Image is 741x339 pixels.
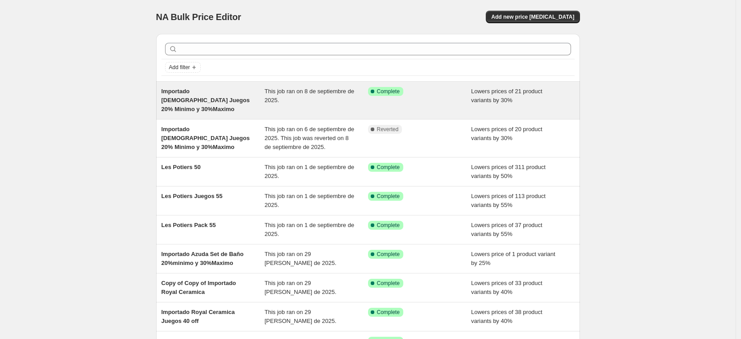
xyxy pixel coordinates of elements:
span: Importado [DEMOGRAPHIC_DATA] Juegos 20% Minimo y 30%Maximo [161,88,250,112]
span: Lowers prices of 20 product variants by 30% [471,126,542,141]
span: This job ran on 29 [PERSON_NAME] de 2025. [265,251,336,266]
span: This job ran on 8 de septiembre de 2025. [265,88,354,103]
span: Les Potiers Pack 55 [161,222,216,228]
span: This job ran on 29 [PERSON_NAME] de 2025. [265,309,336,324]
span: Les Potiers Juegos 55 [161,193,223,199]
span: Complete [377,222,400,229]
span: Importado [DEMOGRAPHIC_DATA] Juegos 20% Minimo y 30%Maximo [161,126,250,150]
span: Add filter [169,64,190,71]
span: Lowers prices of 311 product variants by 50% [471,164,546,179]
span: Complete [377,164,400,171]
span: NA Bulk Price Editor [156,12,241,22]
span: Lowers prices of 21 product variants by 30% [471,88,542,103]
span: Lowers prices of 38 product variants by 40% [471,309,542,324]
span: Les Potiers 50 [161,164,201,170]
span: Lowers price of 1 product variant by 25% [471,251,555,266]
span: Reverted [377,126,399,133]
span: Complete [377,193,400,200]
span: Complete [377,251,400,258]
span: Complete [377,280,400,287]
span: This job ran on 1 de septiembre de 2025. [265,222,354,237]
span: Copy of Copy of Importado Royal Ceramica [161,280,236,295]
span: Lowers prices of 33 product variants by 40% [471,280,542,295]
span: This job ran on 29 [PERSON_NAME] de 2025. [265,280,336,295]
span: This job ran on 1 de septiembre de 2025. [265,193,354,208]
span: Lowers prices of 37 product variants by 55% [471,222,542,237]
span: This job ran on 1 de septiembre de 2025. [265,164,354,179]
span: This job ran on 6 de septiembre de 2025. This job was reverted on 8 de septiembre de 2025. [265,126,354,150]
button: Add filter [165,62,201,73]
span: Lowers prices of 113 product variants by 55% [471,193,546,208]
span: Importado Azuda Set de Baño 20%minimo y 30%Maximo [161,251,244,266]
span: Complete [377,88,400,95]
button: Add new price [MEDICAL_DATA] [486,11,580,23]
span: Add new price [MEDICAL_DATA] [491,13,574,21]
span: Complete [377,309,400,316]
span: Importado Royal Ceramica Juegos 40 off [161,309,235,324]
